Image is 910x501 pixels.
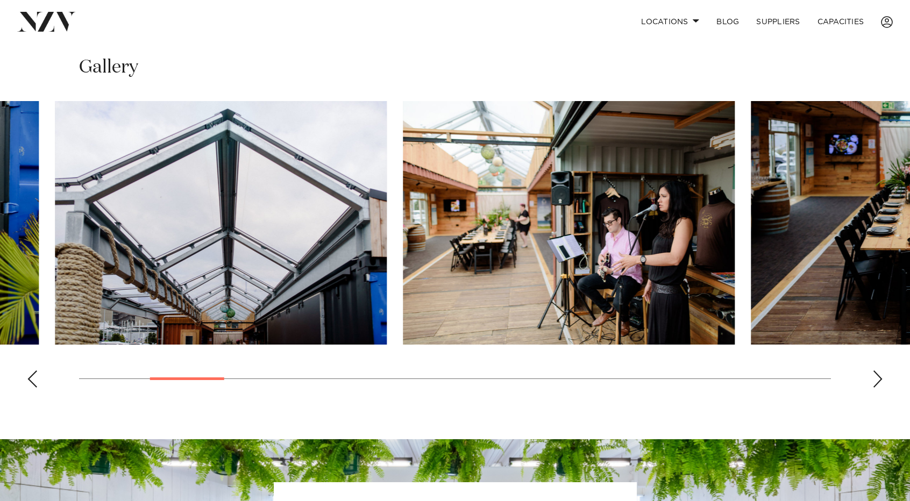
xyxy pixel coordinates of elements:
[17,12,76,31] img: nzv-logo.png
[79,55,138,80] h2: Gallery
[55,101,387,345] swiper-slide: 3 / 22
[708,10,748,33] a: BLOG
[632,10,708,33] a: Locations
[809,10,873,33] a: Capacities
[403,101,735,345] swiper-slide: 4 / 22
[748,10,808,33] a: SUPPLIERS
